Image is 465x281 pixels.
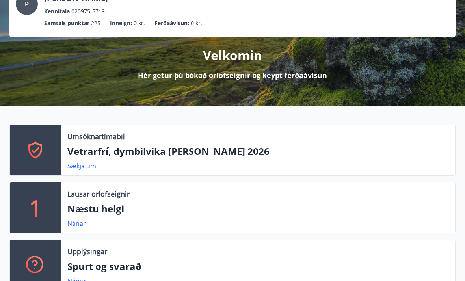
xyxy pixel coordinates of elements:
[67,189,130,199] p: Lausar orlofseignir
[29,193,42,223] p: 1
[110,19,132,28] p: Inneign :
[67,131,125,141] p: Umsóknartímabil
[134,19,145,28] span: 0 kr.
[203,47,262,64] p: Velkomin
[44,19,89,28] p: Samtals punktar
[67,260,449,273] p: Spurt og svarað
[67,145,449,158] p: Vetrarfrí, dymbilvika [PERSON_NAME] 2026
[67,246,107,257] p: Upplýsingar
[138,70,327,80] p: Hér getur þú bókað orlofseignir og keypt ferðaávísun
[44,7,70,16] p: Kennitala
[191,19,202,28] span: 0 kr.
[91,19,100,28] span: 225
[71,7,105,16] span: 020975-5719
[154,19,189,28] p: Ferðaávísun :
[67,219,86,228] a: Nánar
[67,202,449,216] p: Næstu helgi
[67,162,96,170] a: Sækja um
